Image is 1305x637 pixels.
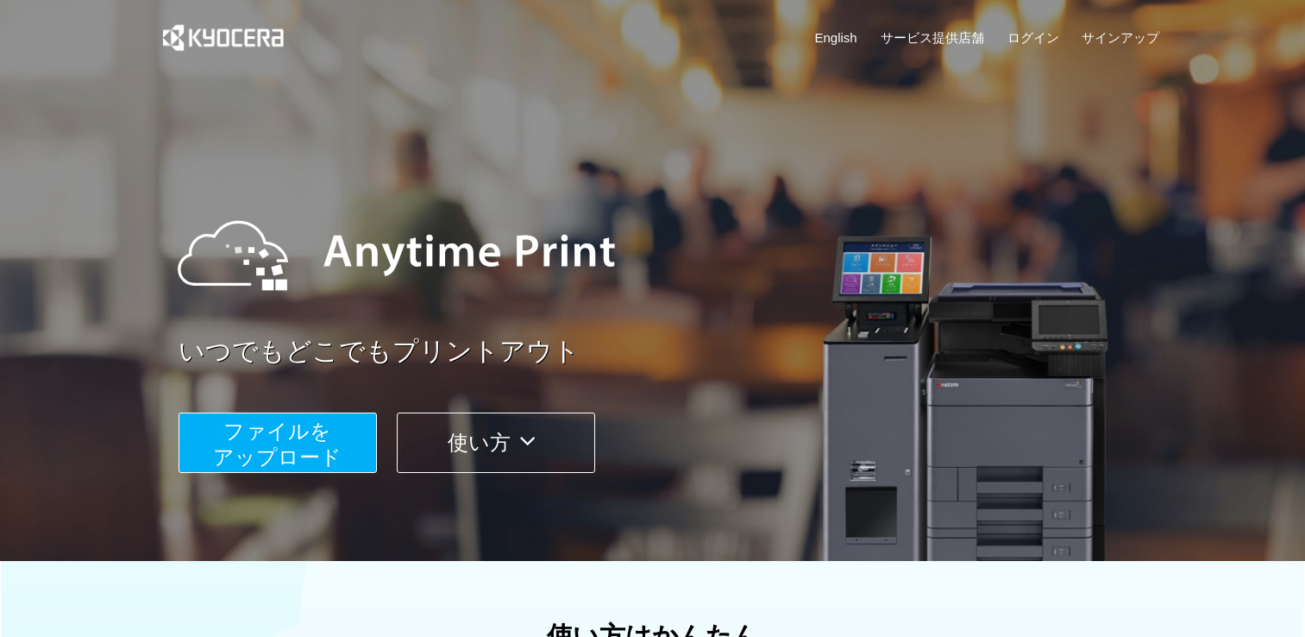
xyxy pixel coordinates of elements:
[179,413,377,473] button: ファイルを​​アップロード
[213,419,342,469] span: ファイルを ​​アップロード
[1082,28,1159,47] a: サインアップ
[1007,28,1059,47] a: ログイン
[815,28,857,47] a: English
[881,28,984,47] a: サービス提供店舗
[397,413,595,473] button: 使い方
[179,333,1170,370] a: いつでもどこでもプリントアウト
